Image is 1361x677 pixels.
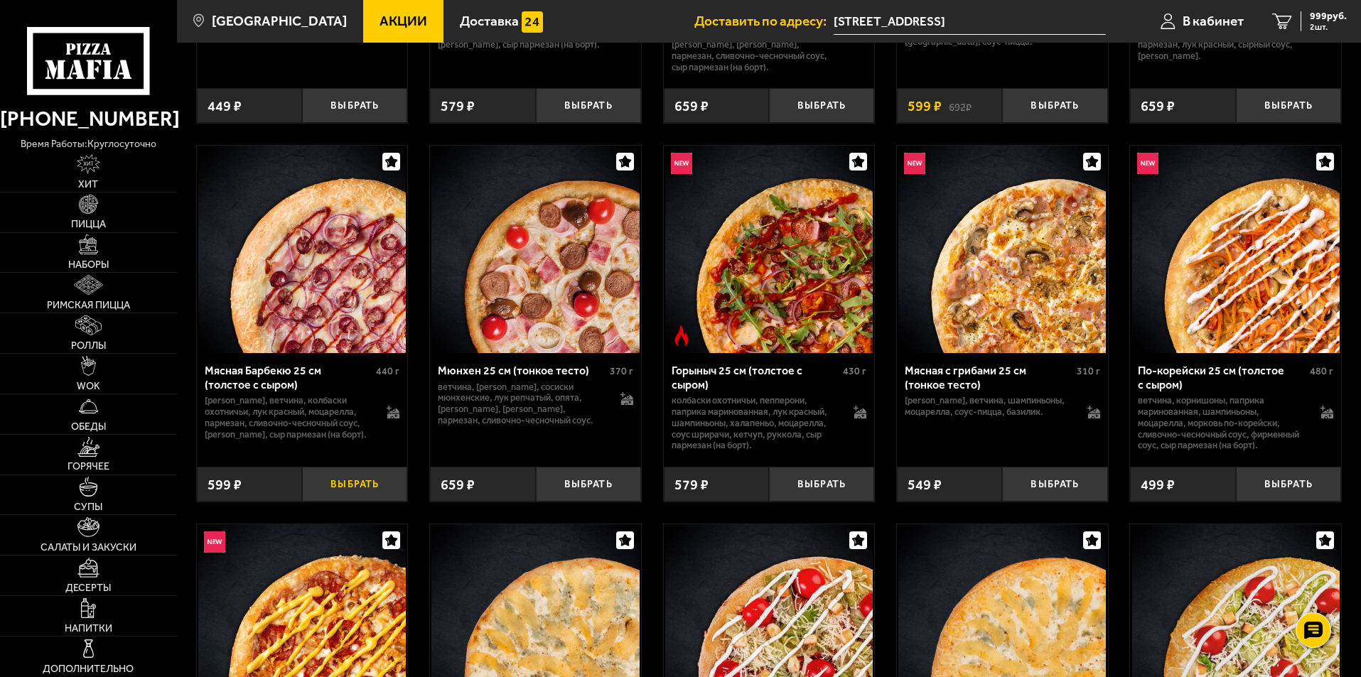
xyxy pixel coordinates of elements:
[376,365,399,377] span: 440 г
[898,146,1106,353] img: Мясная с грибами 25 см (тонкое тесто)
[674,476,709,493] span: 579 ₽
[694,14,834,28] span: Доставить по адресу:
[949,99,972,113] s: 692 ₽
[897,146,1108,353] a: НовинкаМясная с грибами 25 см (тонкое тесто)
[71,341,106,351] span: Роллы
[536,88,641,123] button: Выбрать
[834,9,1106,35] input: Ваш адрес доставки
[1138,364,1306,391] div: По-корейски 25 см (толстое с сыром)
[1137,153,1158,174] img: Новинка
[672,16,840,73] p: ветчина, [PERSON_NAME], сосиски мюнхенские, лук репчатый, опята, [PERSON_NAME], [PERSON_NAME], па...
[1141,476,1175,493] span: 499 ₽
[522,11,543,33] img: 15daf4d41897b9f0e9f617042186c801.svg
[302,467,407,502] button: Выбрать
[41,543,136,553] span: Салаты и закуски
[438,364,606,377] div: Мюнхен 25 см (тонкое тесто)
[610,365,633,377] span: 370 г
[65,624,112,634] span: Напитки
[380,14,427,28] span: Акции
[197,146,408,353] a: Мясная Барбекю 25 см (толстое с сыром)
[74,502,102,512] span: Супы
[441,97,475,114] span: 579 ₽
[1130,146,1341,353] a: НовинкаПо-корейски 25 см (толстое с сыром)
[204,531,225,553] img: Новинка
[77,381,100,391] span: WOK
[68,462,109,472] span: Горячее
[1183,14,1244,28] span: В кабинет
[68,260,109,270] span: Наборы
[65,583,111,593] span: Десерты
[208,97,242,114] span: 449 ₽
[47,300,130,310] span: Римская пицца
[674,97,709,114] span: 659 ₽
[664,146,875,353] a: НовинкаОстрое блюдоГорыныч 25 см (толстое с сыром)
[769,88,874,123] button: Выбрать
[1236,88,1341,123] button: Выбрать
[665,146,873,353] img: Горыныч 25 см (толстое с сыром)
[460,14,519,28] span: Доставка
[441,476,475,493] span: 659 ₽
[1077,365,1100,377] span: 310 г
[1310,23,1347,31] span: 2 шт.
[1310,365,1333,377] span: 480 г
[71,422,106,432] span: Обеды
[1141,97,1175,114] span: 659 ₽
[1236,467,1341,502] button: Выбрать
[205,395,373,440] p: [PERSON_NAME], ветчина, колбаски охотничьи, лук красный, моцарелла, пармезан, сливочно-чесночный ...
[843,365,866,377] span: 430 г
[904,153,925,174] img: Новинка
[1002,88,1107,123] button: Выбрать
[1132,146,1340,353] img: По-корейски 25 см (толстое с сыром)
[905,364,1073,391] div: Мясная с грибами 25 см (тонкое тесто)
[302,88,407,123] button: Выбрать
[431,146,639,353] img: Мюнхен 25 см (тонкое тесто)
[671,325,692,347] img: Острое блюдо
[672,364,840,391] div: Горыныч 25 см (толстое с сыром)
[672,395,840,452] p: колбаски Охотничьи, пепперони, паприка маринованная, лук красный, шампиньоны, халапеньо, моцарелл...
[438,381,606,427] p: ветчина, [PERSON_NAME], сосиски мюнхенские, лук репчатый, опята, [PERSON_NAME], [PERSON_NAME], па...
[208,476,242,493] span: 599 ₽
[905,395,1073,418] p: [PERSON_NAME], ветчина, шампиньоны, моцарелла, соус-пицца, базилик.
[43,664,134,674] span: Дополнительно
[1002,467,1107,502] button: Выбрать
[71,220,106,229] span: Пицца
[205,364,373,391] div: Мясная Барбекю 25 см (толстое с сыром)
[430,146,641,353] a: Мюнхен 25 см (тонкое тесто)
[908,97,942,114] span: 599 ₽
[536,467,641,502] button: Выбрать
[671,153,692,174] img: Новинка
[198,146,406,353] img: Мясная Барбекю 25 см (толстое с сыром)
[78,180,98,190] span: Хит
[769,467,874,502] button: Выбрать
[1310,11,1347,21] span: 999 руб.
[1138,395,1306,452] p: ветчина, корнишоны, паприка маринованная, шампиньоны, моцарелла, морковь по-корейски, сливочно-че...
[212,14,347,28] span: [GEOGRAPHIC_DATA]
[908,476,942,493] span: 549 ₽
